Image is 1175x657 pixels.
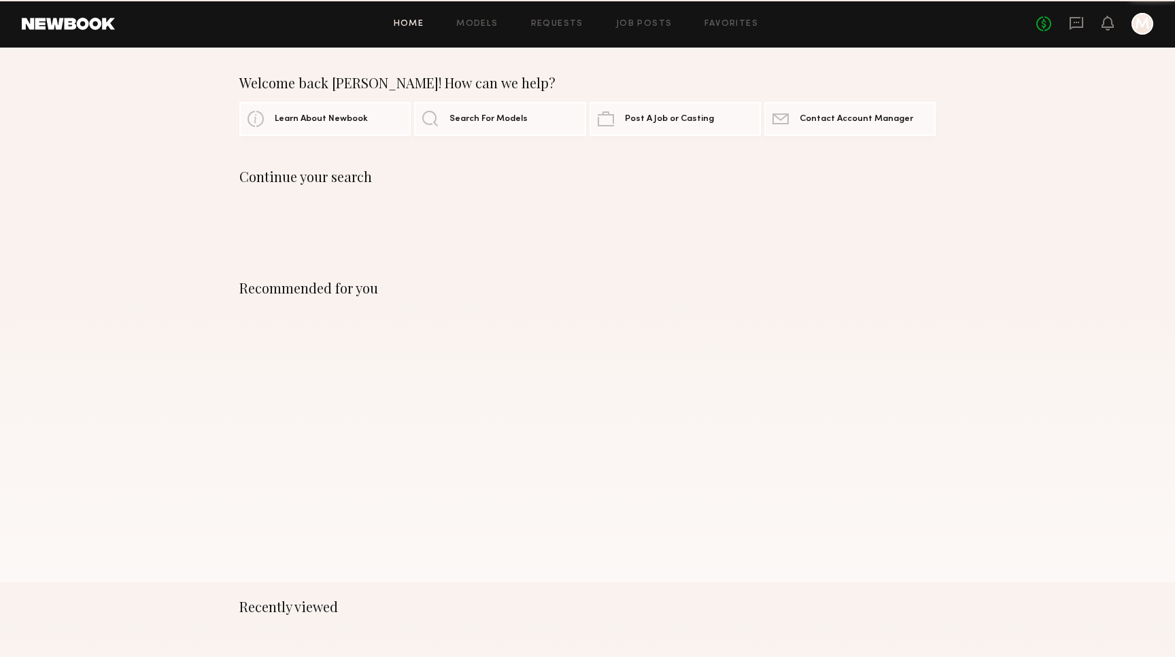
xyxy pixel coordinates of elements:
a: Post A Job or Casting [590,102,761,136]
a: M [1131,13,1153,35]
span: Contact Account Manager [800,115,913,124]
div: Recently viewed [239,599,936,615]
div: Welcome back [PERSON_NAME]! How can we help? [239,75,936,91]
div: Recommended for you [239,280,936,296]
a: Contact Account Manager [764,102,936,136]
span: Learn About Newbook [275,115,368,124]
a: Job Posts [616,20,672,29]
div: Continue your search [239,168,936,185]
a: Favorites [704,20,758,29]
a: Search For Models [414,102,585,136]
span: Post A Job or Casting [625,115,714,124]
span: Search For Models [449,115,528,124]
a: Models [456,20,498,29]
a: Requests [531,20,583,29]
a: Home [394,20,424,29]
a: Learn About Newbook [239,102,411,136]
